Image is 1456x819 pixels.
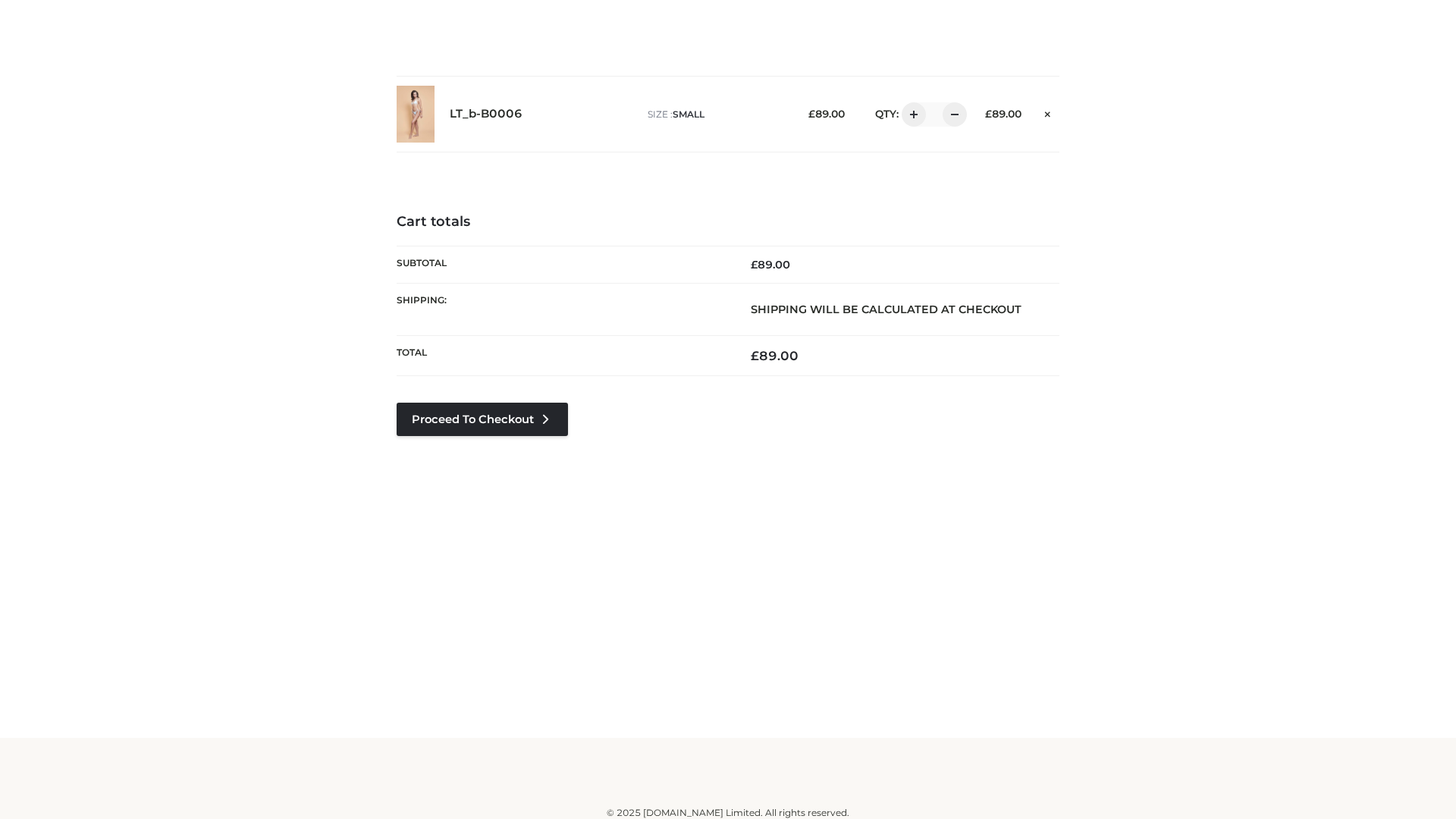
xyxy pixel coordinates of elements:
[751,348,759,363] span: £
[673,108,704,120] span: SMALL
[808,108,815,120] span: £
[450,107,522,121] a: LT_b-B0006
[397,214,1059,231] h4: Cart totals
[648,108,785,121] p: size :
[751,258,758,271] span: £
[397,336,728,376] th: Total
[397,86,435,143] img: LT_b-B0006 - SMALL
[985,108,1021,120] bdi: 89.00
[1037,102,1059,122] a: Remove this item
[751,258,790,271] bdi: 89.00
[808,108,845,120] bdi: 89.00
[751,303,1021,316] strong: Shipping will be calculated at checkout
[397,246,728,283] th: Subtotal
[397,283,728,335] th: Shipping:
[985,108,992,120] span: £
[751,348,799,363] bdi: 89.00
[397,403,568,436] a: Proceed to Checkout
[860,102,962,127] div: QTY:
